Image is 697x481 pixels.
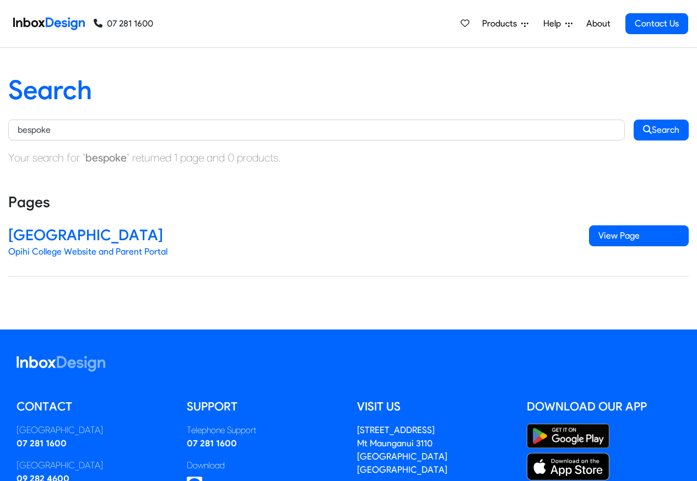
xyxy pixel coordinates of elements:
[8,149,689,166] p: Your search for " " returned 1 page and 0 products.
[539,13,577,35] a: Help
[634,120,689,140] button: Search
[527,424,609,448] img: Google Play Store
[543,17,565,30] span: Help
[357,425,447,475] address: [STREET_ADDRESS] Mt Maunganui 3110 [GEOGRAPHIC_DATA] [GEOGRAPHIC_DATA]
[589,225,689,246] span: View Page
[187,424,341,437] div: Telephone Support
[527,398,680,415] h5: Download our App
[187,459,341,472] div: Download
[357,398,511,415] h5: Visit us
[625,13,688,34] a: Contact Us
[583,13,613,35] a: About
[478,13,533,35] a: Products
[527,453,609,480] img: Apple App Store
[94,17,153,30] a: 07 281 1600
[17,438,67,448] a: 07 281 1600
[17,424,170,437] div: [GEOGRAPHIC_DATA]
[8,120,625,140] input: Keywords
[17,459,170,472] div: [GEOGRAPHIC_DATA]
[8,217,689,277] a: [GEOGRAPHIC_DATA] Opihi College Website and Parent Portal View Page
[8,245,572,258] p: Opihi College Website and Parent Portal
[8,225,572,245] h4: [GEOGRAPHIC_DATA]
[85,151,127,164] strong: bespoke
[8,74,689,106] h1: Search
[187,438,237,448] a: 07 281 1600
[187,398,341,415] h5: Support
[17,356,105,372] img: logo_inboxdesign_white.svg
[17,398,170,415] h5: Contact
[357,425,447,475] a: [STREET_ADDRESS]Mt Maunganui 3110[GEOGRAPHIC_DATA][GEOGRAPHIC_DATA]
[8,192,689,212] h4: Pages
[482,17,521,30] span: Products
